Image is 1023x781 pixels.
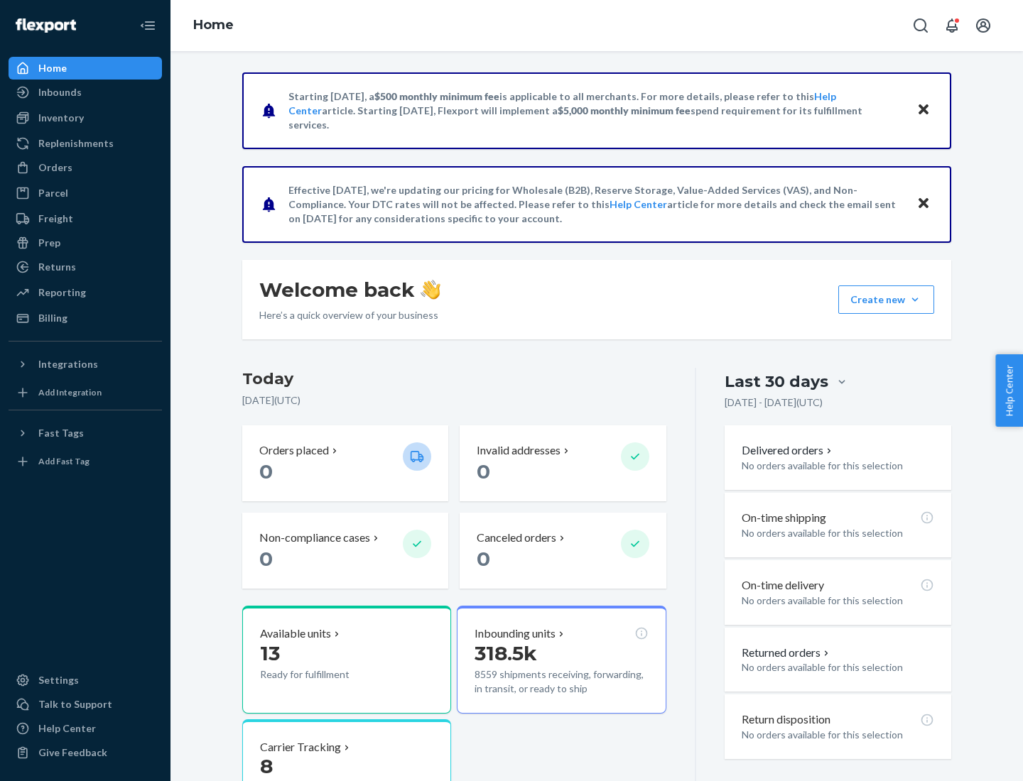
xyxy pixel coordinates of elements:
[9,231,162,254] a: Prep
[742,459,934,473] p: No orders available for this selection
[475,626,556,642] p: Inbounding units
[558,104,691,116] span: $5,000 monthly minimum fee
[938,11,966,40] button: Open notifications
[9,353,162,376] button: Integrations
[742,711,830,728] p: Return disposition
[38,160,72,175] div: Orders
[9,450,162,473] a: Add Fast Tag
[460,425,666,501] button: Invalid addresses 0
[9,256,162,278] a: Returns
[9,669,162,692] a: Settings
[475,667,648,696] p: 8559 shipments receiving, forwarding, in transit, or ready to ship
[9,717,162,740] a: Help Center
[259,308,440,322] p: Here’s a quick overview of your business
[259,277,440,302] h1: Welcome back
[38,136,114,151] div: Replenishments
[742,660,934,674] p: No orders available for this selection
[9,182,162,204] a: Parcel
[9,81,162,104] a: Inbounds
[16,18,76,33] img: Flexport logo
[969,11,997,40] button: Open account menu
[9,281,162,304] a: Reporting
[38,260,76,274] div: Returns
[477,547,490,571] span: 0
[610,198,667,210] a: Help Center
[259,547,273,571] span: 0
[38,426,84,440] div: Fast Tags
[38,236,60,250] div: Prep
[742,728,934,742] p: No orders available for this selection
[242,393,666,408] p: [DATE] ( UTC )
[477,530,556,546] p: Canceled orders
[742,526,934,540] p: No orders available for this selection
[725,395,823,410] p: [DATE] - [DATE] ( UTC )
[259,442,329,459] p: Orders placed
[9,57,162,80] a: Home
[260,641,280,665] span: 13
[242,513,448,589] button: Non-compliance cases 0
[38,61,67,75] div: Home
[38,697,112,711] div: Talk to Support
[460,513,666,589] button: Canceled orders 0
[457,606,666,714] button: Inbounding units318.5k8559 shipments receiving, forwarding, in transit, or ready to ship
[9,693,162,716] a: Talk to Support
[9,106,162,129] a: Inventory
[134,11,162,40] button: Close Navigation
[259,459,273,484] span: 0
[914,100,933,121] button: Close
[742,645,832,661] button: Returned orders
[260,739,341,755] p: Carrier Tracking
[9,307,162,329] a: Billing
[9,207,162,230] a: Freight
[260,754,273,778] span: 8
[838,285,934,314] button: Create new
[477,459,490,484] span: 0
[38,357,98,371] div: Integrations
[38,311,67,325] div: Billing
[477,442,561,459] p: Invalid addresses
[475,641,537,665] span: 318.5k
[38,745,107,760] div: Give Feedback
[725,371,828,393] div: Last 30 days
[38,673,79,687] div: Settings
[242,425,448,501] button: Orders placed 0
[38,386,102,398] div: Add Integration
[38,455,90,467] div: Add Fast Tag
[260,667,391,682] p: Ready for fulfillment
[182,5,245,46] ol: breadcrumbs
[38,212,73,226] div: Freight
[38,186,68,200] div: Parcel
[742,442,835,459] button: Delivered orders
[914,194,933,214] button: Close
[193,17,234,33] a: Home
[9,156,162,179] a: Orders
[242,368,666,390] h3: Today
[38,721,96,736] div: Help Center
[9,381,162,404] a: Add Integration
[38,85,82,99] div: Inbounds
[742,594,934,608] p: No orders available for this selection
[288,89,903,132] p: Starting [DATE], a is applicable to all merchants. For more details, please refer to this article...
[260,626,331,642] p: Available units
[374,90,499,102] span: $500 monthly minimum fee
[9,422,162,444] button: Fast Tags
[742,577,824,594] p: On-time delivery
[38,111,84,125] div: Inventory
[38,285,86,300] div: Reporting
[742,510,826,526] p: On-time shipping
[9,132,162,155] a: Replenishments
[421,280,440,300] img: hand-wave emoji
[9,741,162,764] button: Give Feedback
[288,183,903,226] p: Effective [DATE], we're updating our pricing for Wholesale (B2B), Reserve Storage, Value-Added Se...
[259,530,370,546] p: Non-compliance cases
[242,606,451,714] button: Available units13Ready for fulfillment
[995,354,1023,427] button: Help Center
[906,11,935,40] button: Open Search Box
